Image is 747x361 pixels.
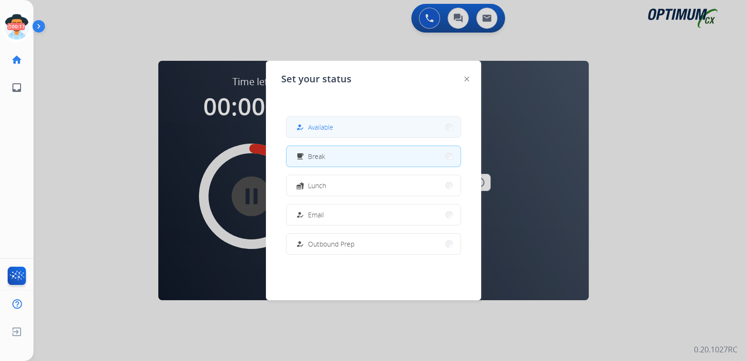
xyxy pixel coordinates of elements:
button: Available [286,117,461,137]
mat-icon: inbox [11,82,22,93]
button: Lunch [286,175,461,196]
button: Break [286,146,461,167]
img: close-button [464,77,469,81]
mat-icon: free_breakfast [296,152,304,160]
button: Email [286,204,461,225]
button: Outbound Prep [286,234,461,254]
span: Break [308,151,325,161]
mat-icon: how_to_reg [296,123,304,131]
span: Email [308,210,324,220]
span: Lunch [308,180,326,191]
p: 0.20.1027RC [694,344,737,355]
span: Outbound Prep [308,239,354,249]
span: Set your status [281,72,352,86]
mat-icon: how_to_reg [296,211,304,219]
mat-icon: fastfood [296,181,304,190]
mat-icon: home [11,54,22,66]
span: Available [308,122,333,132]
mat-icon: how_to_reg [296,240,304,248]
